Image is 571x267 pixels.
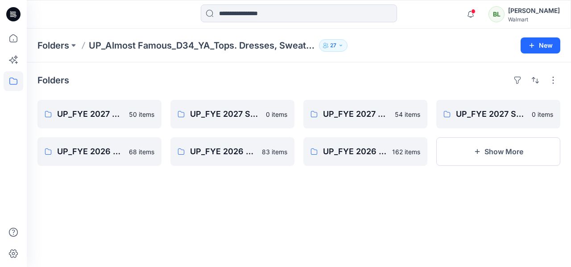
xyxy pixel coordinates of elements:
p: 162 items [392,147,420,156]
button: 27 [319,39,348,52]
p: 50 items [129,110,154,119]
p: 54 items [395,110,420,119]
p: 68 items [129,147,154,156]
a: Folders [37,39,69,52]
a: UP_FYE 2026 S4 Almost Famous YA Tops, Dresses, Sweaters, Sets68 items [37,137,161,166]
p: 83 items [262,147,287,156]
a: UP_FYE 2027 S4 Almost Famous YA Tops, Dresses, Sweaters, Sets0 items [170,100,294,128]
div: [PERSON_NAME] [508,5,560,16]
div: BL [488,6,505,22]
p: UP_FYE 2026 S3 Almost Famous YA Tops, Dresses, Sweaters, Sets [190,145,257,158]
p: 0 items [266,110,287,119]
a: UP_FYE 2026 S2 Almost Famous YA Tops, Dresses, Sweaters, Sets162 items [303,137,427,166]
h4: Folders [37,75,69,86]
p: UP_Almost Famous_D34_YA_Tops. Dresses, Sweaters, Sets [89,39,315,52]
p: UP_FYE 2026 S4 Almost Famous YA Tops, Dresses, Sweaters, Sets [57,145,124,158]
p: UP_FYE 2027 S4 Almost Famous YA Tops, Dresses, Sweaters, Sets [190,108,261,120]
p: 27 [330,41,336,50]
p: UP_FYE 2027 S3 Almost Famous YA Tops, Dresses, Sweaters, Sets [456,108,526,120]
p: 0 items [532,110,553,119]
a: UP_FYE 2027 S1 Almost Famous YA Tops, Dresses, Sweaters, Sets54 items [303,100,427,128]
button: New [521,37,560,53]
p: UP_FYE 2027 S1 Almost Famous YA Tops, Dresses, Sweaters, Sets [323,108,389,120]
a: UP_FYE 2026 S3 Almost Famous YA Tops, Dresses, Sweaters, Sets83 items [170,137,294,166]
p: UP_FYE 2026 S2 Almost Famous YA Tops, Dresses, Sweaters, Sets [323,145,387,158]
p: UP_FYE 2027 S2 Almost Famous YA Tops, Dresses, Sweaters, Sets [57,108,124,120]
button: Show More [436,137,560,166]
a: UP_FYE 2027 S3 Almost Famous YA Tops, Dresses, Sweaters, Sets0 items [436,100,560,128]
a: UP_FYE 2027 S2 Almost Famous YA Tops, Dresses, Sweaters, Sets50 items [37,100,161,128]
div: Walmart [508,16,560,23]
